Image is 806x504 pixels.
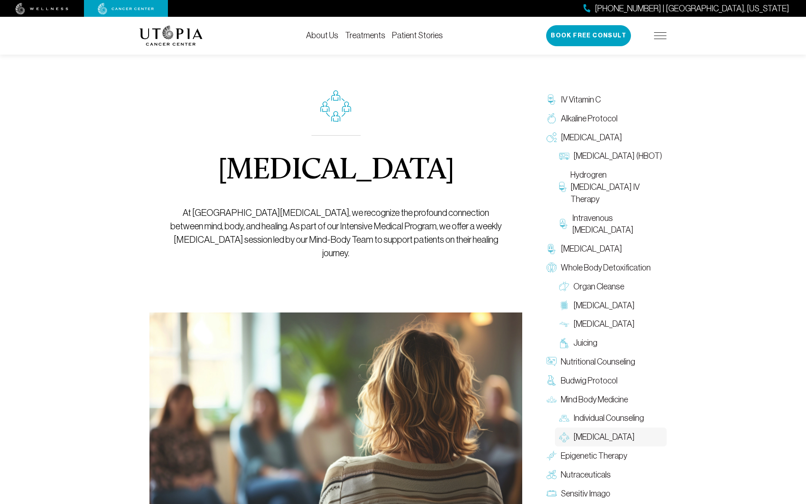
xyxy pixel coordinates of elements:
[561,356,635,368] span: Nutritional Counseling
[654,32,667,39] img: icon-hamburger
[559,219,568,229] img: Intravenous Ozone Therapy
[559,319,569,329] img: Lymphatic Massage
[561,394,628,406] span: Mind Body Medicine
[573,431,635,443] span: [MEDICAL_DATA]
[547,132,557,142] img: Oxygen Therapy
[542,390,667,409] a: Mind Body Medicine
[555,165,667,208] a: Hydrogren [MEDICAL_DATA] IV Therapy
[542,371,667,390] a: Budwig Protocol
[542,128,667,147] a: [MEDICAL_DATA]
[559,151,569,161] img: Hyperbaric Oxygen Therapy (HBOT)
[546,25,631,46] button: Book Free Consult
[573,281,624,293] span: Organ Cleanse
[547,488,557,499] img: Sensitiv Imago
[555,428,667,446] a: [MEDICAL_DATA]
[345,31,385,40] a: Treatments
[559,338,569,348] img: Juicing
[572,212,662,236] span: Intravenous [MEDICAL_DATA]
[547,470,557,480] img: Nutraceuticals
[547,113,557,123] img: Alkaline Protocol
[573,318,635,330] span: [MEDICAL_DATA]
[561,94,601,106] span: IV Vitamin C
[584,3,789,15] a: [PHONE_NUMBER] | [GEOGRAPHIC_DATA], [US_STATE]
[573,337,597,349] span: Juicing
[547,94,557,105] img: IV Vitamin C
[542,446,667,465] a: Epigenetic Therapy
[559,300,569,310] img: Colon Therapy
[595,3,789,15] span: [PHONE_NUMBER] | [GEOGRAPHIC_DATA], [US_STATE]
[547,357,557,367] img: Nutritional Counseling
[542,239,667,258] a: [MEDICAL_DATA]
[561,375,618,387] span: Budwig Protocol
[320,90,351,122] img: icon
[542,258,667,277] a: Whole Body Detoxification
[559,182,566,192] img: Hydrogren Peroxide IV Therapy
[555,315,667,333] a: [MEDICAL_DATA]
[561,131,622,144] span: [MEDICAL_DATA]
[561,262,651,274] span: Whole Body Detoxification
[547,451,557,461] img: Epigenetic Therapy
[573,150,662,162] span: [MEDICAL_DATA] (HBOT)
[555,147,667,165] a: [MEDICAL_DATA] (HBOT)
[542,484,667,503] a: Sensitiv Imago
[570,169,662,205] span: Hydrogren [MEDICAL_DATA] IV Therapy
[98,3,154,15] img: cancer center
[555,296,667,315] a: [MEDICAL_DATA]
[555,333,667,352] a: Juicing
[573,299,635,312] span: [MEDICAL_DATA]
[542,109,667,128] a: Alkaline Protocol
[547,394,557,404] img: Mind Body Medicine
[547,375,557,386] img: Budwig Protocol
[547,244,557,254] img: Chelation Therapy
[555,209,667,240] a: Intravenous [MEDICAL_DATA]
[561,243,622,255] span: [MEDICAL_DATA]
[218,156,454,186] h1: [MEDICAL_DATA]
[555,277,667,296] a: Organ Cleanse
[573,412,644,424] span: Individual Counseling
[561,469,611,481] span: Nutraceuticals
[169,206,503,260] p: At [GEOGRAPHIC_DATA][MEDICAL_DATA], we recognize the profound connection between mind, body, and ...
[542,90,667,109] a: IV Vitamin C
[559,281,569,291] img: Organ Cleanse
[561,450,627,462] span: Epigenetic Therapy
[139,26,203,46] img: logo
[542,352,667,371] a: Nutritional Counseling
[547,262,557,273] img: Whole Body Detoxification
[561,488,610,500] span: Sensitiv Imago
[392,31,443,40] a: Patient Stories
[542,465,667,484] a: Nutraceuticals
[559,413,569,423] img: Individual Counseling
[306,31,338,40] a: About Us
[16,3,68,15] img: wellness
[561,113,618,125] span: Alkaline Protocol
[555,409,667,428] a: Individual Counseling
[559,432,569,442] img: Group Therapy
